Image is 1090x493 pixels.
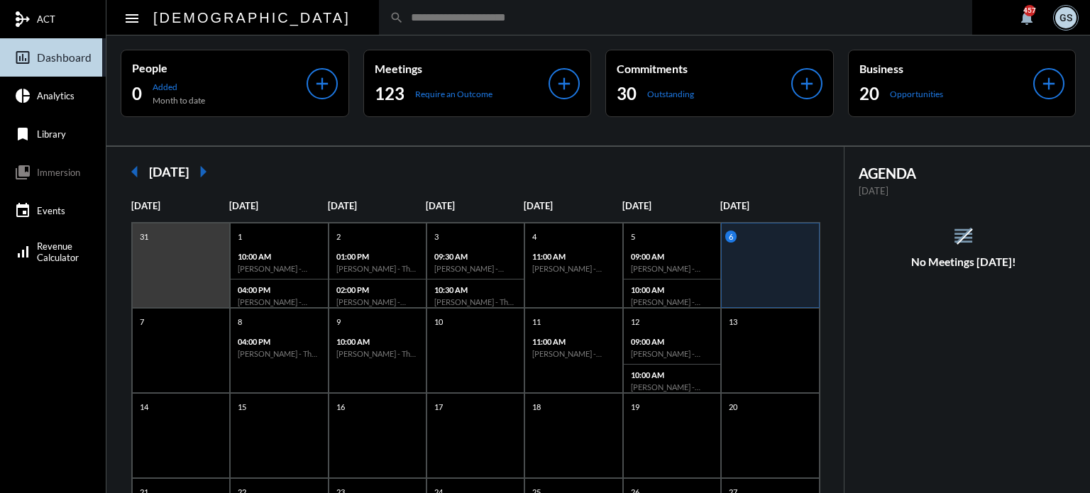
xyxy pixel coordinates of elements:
p: 11:00 AM [532,252,615,261]
h2: 30 [617,82,637,105]
h2: 0 [132,82,142,105]
p: Opportunities [890,89,943,99]
p: Commitments [617,62,791,75]
mat-icon: search [390,11,404,25]
mat-icon: notifications [1018,9,1035,26]
h2: 20 [859,82,879,105]
p: 04:00 PM [238,285,320,294]
mat-icon: add [1039,74,1059,94]
h6: [PERSON_NAME] - Action [631,382,713,392]
p: Added [153,82,205,92]
p: 10:00 AM [336,337,419,346]
p: 10:30 AM [434,285,517,294]
p: 13 [725,316,741,328]
p: 16 [333,401,348,413]
span: Analytics [37,90,75,101]
p: 8 [234,316,246,328]
p: Meetings [375,62,549,75]
p: [DATE] [720,200,818,211]
p: [DATE] [622,200,720,211]
mat-icon: mediation [14,11,31,28]
p: People [132,61,307,74]
p: 20 [725,401,741,413]
mat-icon: Side nav toggle icon [123,10,141,27]
mat-icon: arrow_right [189,157,217,186]
mat-icon: add [554,74,574,94]
span: Library [37,128,66,140]
h6: [PERSON_NAME] - [PERSON_NAME] - Action [631,264,713,273]
h2: [DEMOGRAPHIC_DATA] [153,6,351,29]
p: 19 [627,401,643,413]
p: 2 [333,231,344,243]
button: Toggle sidenav [118,4,146,32]
h6: [PERSON_NAME] - The Philosophy [336,264,419,273]
p: 6 [725,231,737,243]
p: 09:00 AM [631,252,713,261]
span: Dashboard [37,51,92,64]
mat-icon: reorder [952,224,975,248]
mat-icon: collections_bookmark [14,164,31,181]
p: 02:00 PM [336,285,419,294]
h2: [DATE] [149,164,189,179]
p: 10:00 AM [238,252,320,261]
p: 11:00 AM [532,337,615,346]
mat-icon: arrow_left [121,157,149,186]
span: Revenue Calculator [37,240,79,263]
p: [DATE] [131,200,229,211]
p: Month to date [153,95,205,106]
p: 3 [431,231,442,243]
h6: [PERSON_NAME] - Action [238,297,320,306]
h5: No Meetings [DATE]! [844,255,1084,268]
p: 04:00 PM [238,337,320,346]
p: 01:00 PM [336,252,419,261]
h6: [PERSON_NAME] - The Philosophy [336,349,419,358]
p: 18 [529,401,544,413]
h6: [PERSON_NAME] - The Philosophy [238,349,320,358]
h6: [PERSON_NAME] - Action [631,297,713,306]
h2: AGENDA [859,165,1069,182]
p: [DATE] [426,200,524,211]
mat-icon: add [312,74,332,94]
p: 10:00 AM [631,285,713,294]
h6: [PERSON_NAME] - Action [238,264,320,273]
mat-icon: insert_chart_outlined [14,49,31,66]
h6: [PERSON_NAME] - [PERSON_NAME] - Action [631,349,713,358]
mat-icon: pie_chart [14,87,31,104]
p: 7 [136,316,148,328]
p: 09:30 AM [434,252,517,261]
p: 17 [431,401,446,413]
p: 09:00 AM [631,337,713,346]
p: 31 [136,231,152,243]
p: Business [859,62,1034,75]
p: 1 [234,231,246,243]
p: 10 [431,316,446,328]
mat-icon: signal_cellular_alt [14,243,31,260]
p: 12 [627,316,643,328]
p: Require an Outcome [415,89,492,99]
p: Outstanding [647,89,694,99]
h6: [PERSON_NAME] - Action [434,264,517,273]
span: Immersion [37,167,80,178]
span: Events [37,205,65,216]
p: 5 [627,231,639,243]
h6: [PERSON_NAME] - Action [532,264,615,273]
p: [DATE] [859,185,1069,196]
p: 9 [333,316,344,328]
p: 11 [529,316,544,328]
mat-icon: event [14,202,31,219]
div: GS [1055,7,1077,28]
p: 10:00 AM [631,370,713,380]
p: [DATE] [524,200,622,211]
p: [DATE] [328,200,426,211]
h6: [PERSON_NAME] - Action [532,349,615,358]
h6: [PERSON_NAME] - The Philosophy [434,297,517,306]
mat-icon: bookmark [14,126,31,143]
span: ACT [37,13,55,25]
mat-icon: add [797,74,817,94]
h6: [PERSON_NAME] - Action [336,297,419,306]
div: 457 [1024,5,1035,16]
p: 15 [234,401,250,413]
p: 4 [529,231,540,243]
p: 14 [136,401,152,413]
p: [DATE] [229,200,327,211]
